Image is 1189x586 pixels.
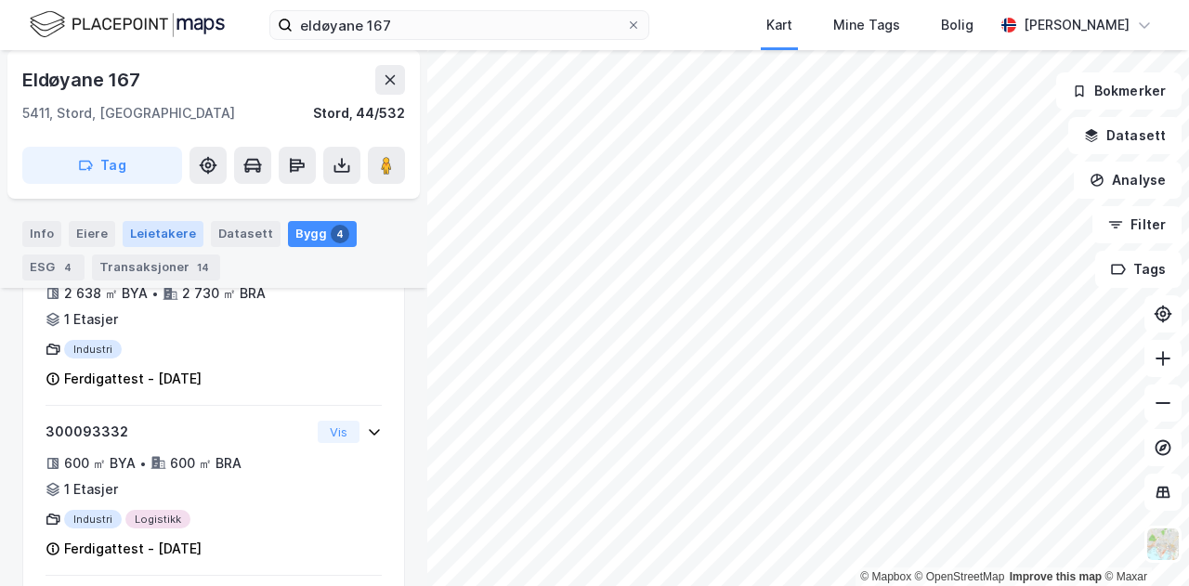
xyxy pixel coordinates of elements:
div: Leietakere [123,221,203,247]
div: ESG [22,254,85,280]
div: 2 730 ㎡ BRA [182,282,266,305]
div: 1 Etasjer [64,308,118,331]
div: 4 [331,225,349,243]
div: 600 ㎡ BRA [170,452,242,475]
div: Info [22,221,61,247]
button: Tag [22,147,182,184]
div: [PERSON_NAME] [1024,14,1130,36]
div: Transaksjoner [92,254,220,280]
button: Bokmerker [1056,72,1182,110]
div: Kart [766,14,792,36]
a: Improve this map [1010,570,1102,583]
div: 300093332 [46,421,310,443]
div: Eldøyane 167 [22,65,144,95]
img: logo.f888ab2527a4732fd821a326f86c7f29.svg [30,8,225,41]
div: 5411, Stord, [GEOGRAPHIC_DATA] [22,102,235,124]
div: 600 ㎡ BYA [64,452,136,475]
button: Analyse [1074,162,1182,199]
div: Ferdigattest - [DATE] [64,538,202,560]
div: Bygg [288,221,357,247]
div: • [151,286,159,301]
iframe: Chat Widget [1096,497,1189,586]
a: OpenStreetMap [915,570,1005,583]
div: 14 [193,258,213,277]
div: • [139,456,147,471]
div: 1 Etasjer [64,478,118,501]
div: 4 [59,258,77,277]
div: Kontrollprogram for chat [1096,497,1189,586]
button: Datasett [1068,117,1182,154]
input: Søk på adresse, matrikkel, gårdeiere, leietakere eller personer [293,11,626,39]
a: Mapbox [860,570,911,583]
div: Datasett [211,221,281,247]
button: Tags [1095,251,1182,288]
div: Bolig [941,14,973,36]
button: Vis [318,421,359,443]
div: 2 638 ㎡ BYA [64,282,148,305]
div: Eiere [69,221,115,247]
button: Filter [1092,206,1182,243]
div: Ferdigattest - [DATE] [64,368,202,390]
div: Stord, 44/532 [313,102,405,124]
div: Mine Tags [833,14,900,36]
